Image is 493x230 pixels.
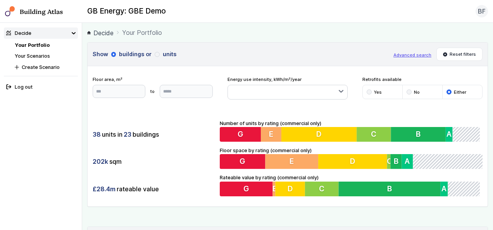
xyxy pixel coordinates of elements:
[317,129,323,139] span: D
[282,127,358,142] button: D
[394,157,398,166] span: B
[220,147,483,169] div: Floor space by rating (commercial only)
[393,52,431,58] button: Advanced search
[6,29,31,37] div: Decide
[15,53,50,59] a: Your Scenarios
[387,157,393,166] span: C
[418,129,423,139] span: B
[320,184,326,193] span: C
[220,182,273,196] button: G
[476,5,488,17] button: BF
[389,184,394,193] span: B
[261,127,282,142] button: E
[93,127,215,142] div: units in buildings
[5,6,15,16] img: main-0bbd2752.svg
[228,76,348,100] div: Energy use intensity, kWh/m²/year
[93,76,213,98] div: Floor area, m²
[124,130,131,139] span: 23
[87,28,114,38] a: Decide
[448,127,455,142] button: A
[290,157,294,166] span: E
[373,129,378,139] span: C
[15,42,50,48] a: Your Portfolio
[319,154,387,169] button: D
[273,182,276,196] button: E
[93,50,389,58] h3: Show
[273,184,278,193] span: E
[350,157,355,166] span: D
[122,28,162,37] span: Your Portfolio
[306,182,340,196] button: C
[240,157,246,166] span: G
[93,130,101,139] span: 38
[220,120,483,142] div: Number of units by rating (commercial only)
[265,154,319,169] button: E
[270,129,274,139] span: E
[220,127,261,142] button: G
[405,157,410,166] span: A
[436,48,483,61] button: Reset filters
[244,184,250,193] span: G
[4,27,78,39] summary: Decide
[340,182,443,196] button: B
[238,129,243,139] span: G
[288,184,294,193] span: D
[87,6,166,16] h2: GB Energy: GBE Demo
[393,127,448,142] button: B
[93,182,215,196] div: rateable value
[391,154,402,169] button: B
[220,174,483,196] div: Rateable value by rating (commercial only)
[387,154,391,169] button: C
[93,154,215,169] div: sqm
[12,62,78,73] button: Create Scenario
[4,81,78,93] button: Log out
[220,154,265,169] button: G
[93,157,108,166] span: 202k
[402,154,413,169] button: A
[478,7,486,16] span: BF
[93,85,213,98] form: to
[362,76,483,82] span: Retrofits available
[276,182,306,196] button: D
[358,127,393,142] button: C
[444,184,449,193] span: A
[443,182,450,196] button: A
[93,185,115,193] span: £28.4m
[449,129,454,139] span: A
